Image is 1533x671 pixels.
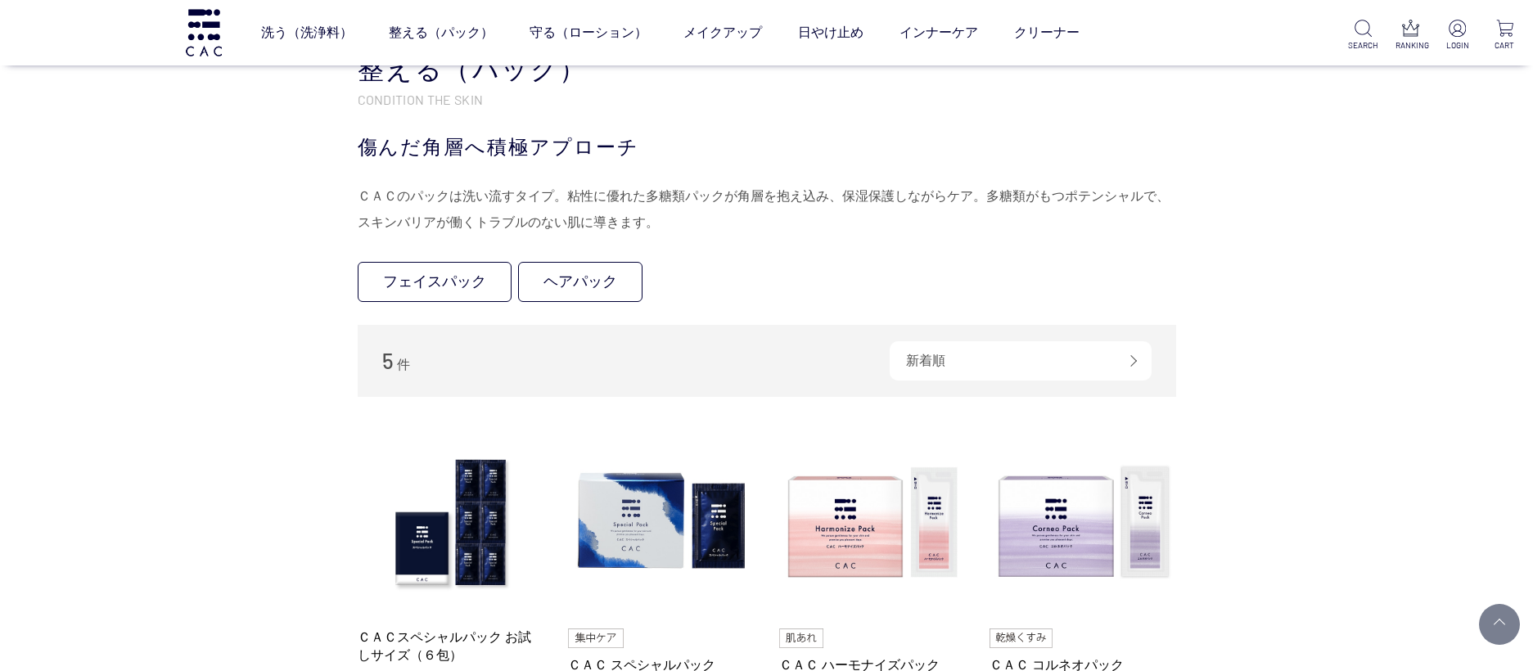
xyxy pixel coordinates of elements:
[389,10,494,56] a: 整える（パック）
[358,91,1176,108] p: CONDITION THE SKIN
[1348,20,1378,52] a: SEARCH
[358,262,512,302] a: フェイスパック
[1395,20,1426,52] a: RANKING
[1442,39,1472,52] p: LOGIN
[990,430,1176,616] img: ＣＡＣ コルネオパック
[1348,39,1378,52] p: SEARCH
[568,628,624,648] img: 集中ケア
[683,10,762,56] a: メイクアップ
[358,430,544,616] img: ＣＡＣスペシャルパック お試しサイズ（６包）
[568,430,755,616] img: ＣＡＣ スペシャルパック
[358,628,544,664] a: ＣＡＣスペシャルパック お試しサイズ（６包）
[990,628,1053,648] img: 乾燥くすみ
[530,10,647,56] a: 守る（ローション）
[1442,20,1472,52] a: LOGIN
[358,183,1176,236] div: ＣＡＣのパックは洗い流すタイプ。粘性に優れた多糖類パックが角層を抱え込み、保湿保護しながらケア。多糖類がもつポテンシャルで、スキンバリアが働くトラブルのない肌に導きます。
[1014,10,1080,56] a: クリーナー
[382,348,394,373] span: 5
[1490,39,1520,52] p: CART
[890,341,1152,381] div: 新着順
[261,10,353,56] a: 洗う（洗浄料）
[779,628,823,648] img: 肌あれ
[397,358,410,372] span: 件
[1395,39,1426,52] p: RANKING
[1490,20,1520,52] a: CART
[798,10,863,56] a: 日やけ止め
[900,10,978,56] a: インナーケア
[358,133,1176,162] div: 傷んだ角層へ積極アプローチ
[779,430,966,616] img: ＣＡＣ ハーモナイズパック
[518,262,643,302] a: ヘアパック
[183,9,224,56] img: logo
